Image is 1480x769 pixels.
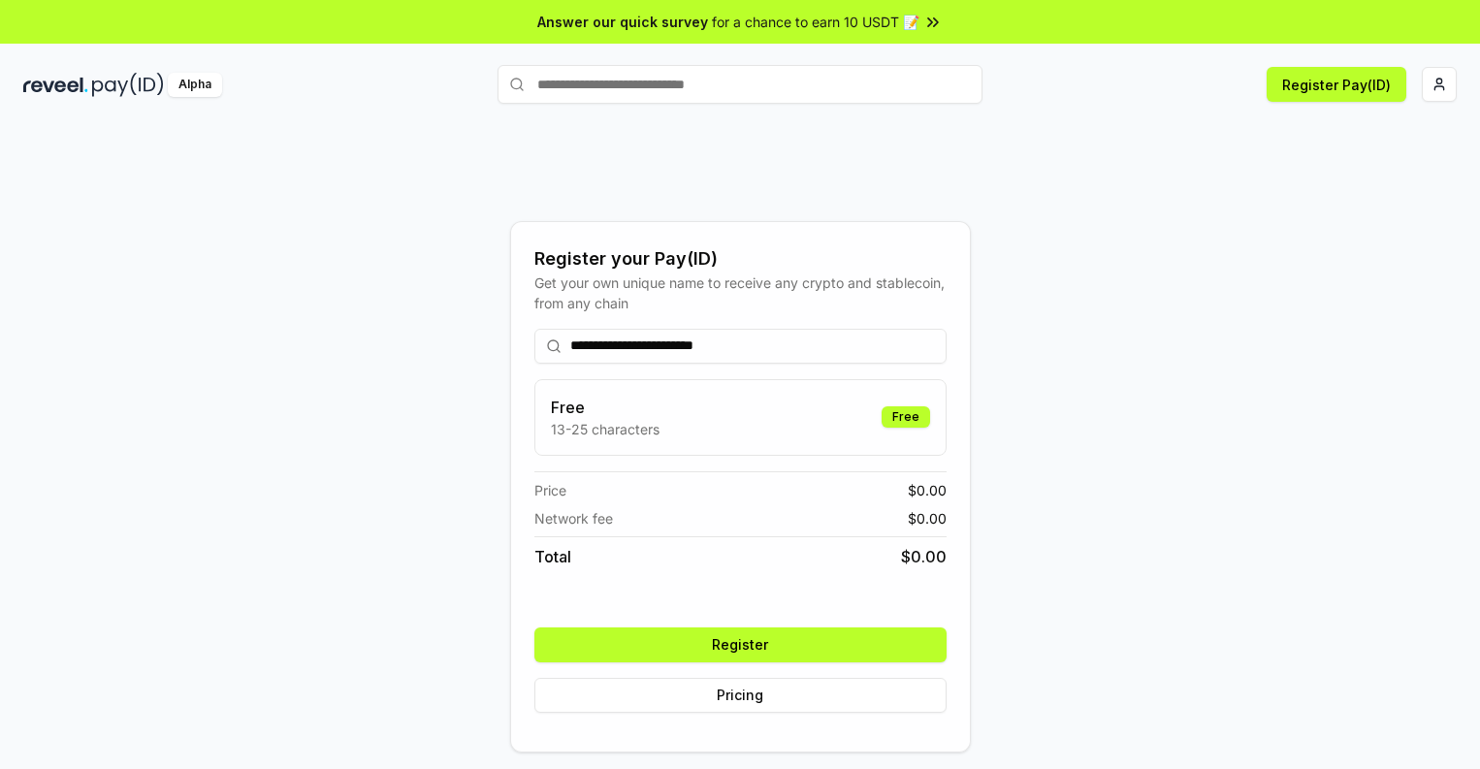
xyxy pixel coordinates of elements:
[168,73,222,97] div: Alpha
[23,73,88,97] img: reveel_dark
[712,12,919,32] span: for a chance to earn 10 USDT 📝
[534,272,947,313] div: Get your own unique name to receive any crypto and stablecoin, from any chain
[92,73,164,97] img: pay_id
[901,545,947,568] span: $ 0.00
[1267,67,1406,102] button: Register Pay(ID)
[534,627,947,662] button: Register
[534,508,613,529] span: Network fee
[534,480,566,500] span: Price
[537,12,708,32] span: Answer our quick survey
[551,396,660,419] h3: Free
[551,419,660,439] p: 13-25 characters
[534,245,947,272] div: Register your Pay(ID)
[908,508,947,529] span: $ 0.00
[534,678,947,713] button: Pricing
[908,480,947,500] span: $ 0.00
[882,406,930,428] div: Free
[534,545,571,568] span: Total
